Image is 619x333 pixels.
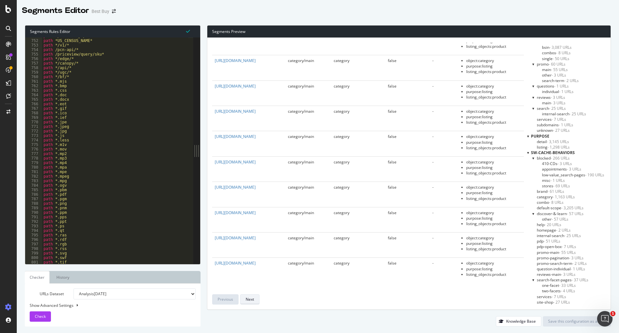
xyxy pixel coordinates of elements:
[553,183,570,189] span: - 69 URLs
[537,227,571,233] span: Click to filter sw-cache-behaviors on homepage
[548,318,606,324] div: Save this configuration as active
[388,235,397,241] span: false
[537,117,566,122] span: Click to filter pagetype on services
[288,83,314,89] span: category/main
[25,197,42,201] div: 787
[466,184,521,190] li: object : category
[25,228,42,233] div: 794
[552,294,566,299] span: - 7 URLs
[551,100,565,106] span: - 3 URLs
[288,235,314,241] span: category/main
[466,134,521,139] li: object : category
[466,196,521,201] li: listing_objects : product
[288,109,314,114] span: category/main
[466,215,521,221] li: purpose : listing
[569,255,584,261] span: - 3 URLs
[572,277,588,283] span: - 37 URLs
[25,57,42,61] div: 756
[25,52,42,57] div: 755
[186,28,190,34] span: Syntax is valid
[25,174,42,179] div: 782
[466,94,521,100] li: listing_objects : product
[334,184,349,190] span: category
[466,165,521,170] li: purpose : listing
[552,117,566,122] span: - 7 URLs
[537,122,573,128] span: Click to filter pagetype on subdomains
[288,210,314,215] span: category/main
[559,89,574,94] span: - 1 URLs
[25,260,42,265] div: 801
[215,109,256,114] a: [URL][DOMAIN_NAME]
[551,155,570,161] span: - 266 URLs
[25,183,42,188] div: 784
[25,165,42,170] div: 780
[25,111,42,115] div: 768
[25,201,42,206] div: 788
[466,235,521,241] li: object : category
[537,238,560,244] span: Click to filter sw-cache-behaviors on pdp
[551,67,568,72] span: - 55 URLs
[537,194,575,200] span: Click to filter sw-cache-behaviors on category
[25,237,42,242] div: 796
[432,159,434,165] span: -
[25,246,42,251] div: 798
[537,266,585,272] span: Click to filter sw-cache-behaviors on question-individual
[564,233,581,238] span: - 25 URLs
[466,58,521,63] li: object : category
[432,109,434,114] span: -
[25,133,42,138] div: 773
[334,58,349,63] span: category
[215,210,256,215] a: [URL][DOMAIN_NAME]
[215,83,256,89] a: [URL][DOMAIN_NAME]
[545,222,561,227] span: - 20 URLs
[537,83,569,89] span: Click to filter pagetype on questions and its children
[466,140,521,145] li: purpose : listing
[215,159,256,165] a: [URL][DOMAIN_NAME]
[240,294,260,305] button: Next
[334,260,349,266] span: category
[25,106,42,111] div: 767
[25,147,42,151] div: 776
[25,151,42,156] div: 777
[542,178,565,183] span: Click to filter sw-cache-behaviors on blocked/misc
[542,78,579,83] span: Click to filter pagetype on promo/search-term
[25,75,42,79] div: 760
[466,89,521,94] li: purpose : listing
[537,155,570,161] span: Click to filter sw-cache-behaviors on blocked and its children
[25,61,42,66] div: 757
[288,260,314,266] span: category/main
[542,283,576,288] span: Click to filter sw-cache-behaviors on search-facet-pages/one-facet
[537,299,570,305] span: Click to filter sw-cache-behaviors on site-shop
[553,299,570,305] span: - 27 URLs
[388,109,397,114] span: false
[25,115,42,120] div: 769
[553,128,570,133] span: - 27 URLs
[542,72,566,78] span: Click to filter pagetype on promo/other
[25,84,42,88] div: 762
[25,192,42,197] div: 786
[542,183,570,189] span: Click to filter sw-cache-behaviors on blocked/stores
[466,260,521,266] li: object : category
[550,178,565,183] span: - 1 URLs
[531,150,575,155] span: sw-cache-behaviors
[537,95,565,100] span: Click to filter pagetype on reviews and its children
[25,219,42,224] div: 792
[569,111,586,117] span: - 25 URLs
[212,294,239,305] button: Previous
[549,45,572,50] span: - 3,087 URLs
[25,161,42,165] div: 779
[542,67,568,72] span: Click to filter pagetype on promo/main
[537,200,564,205] span: Click to filter sw-cache-behaviors on combo
[25,303,191,308] div: Show Advanced Settings
[537,277,588,283] span: Click to filter sw-cache-behaviors on search-facet-pages and its children
[288,134,314,139] span: category/main
[466,266,521,272] li: purpose : listing
[552,72,566,78] span: - 3 URLs
[388,210,397,215] span: false
[25,179,42,183] div: 783
[554,83,569,89] span: - 1 URLs
[25,215,42,219] div: 791
[506,318,536,324] div: Knowledge Base
[564,78,579,83] span: - 2 URLs
[25,79,42,84] div: 761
